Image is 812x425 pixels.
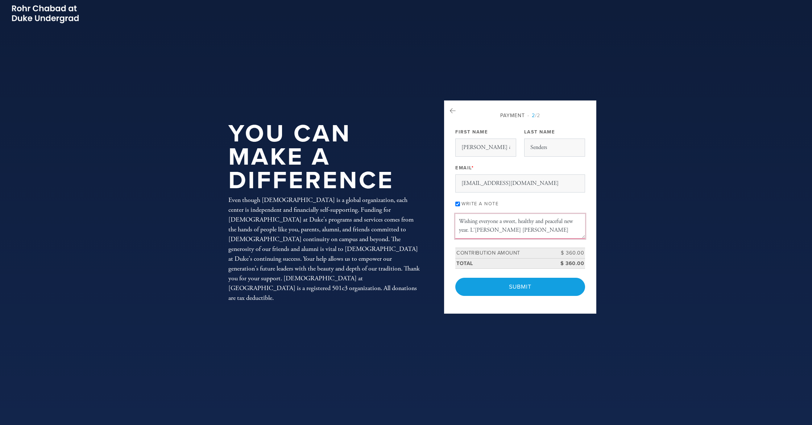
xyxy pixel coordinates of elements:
label: Last Name [524,129,555,135]
label: Email [455,165,474,171]
input: Submit [455,278,585,296]
span: /2 [527,112,540,119]
td: Contribution Amount [455,248,552,259]
div: Even though [DEMOGRAPHIC_DATA] is a global organization, each center is independent and financial... [228,195,420,303]
span: This field is required. [472,165,474,171]
td: $ 360.00 [552,258,585,269]
label: First Name [455,129,488,135]
div: Payment [455,112,585,119]
td: Total [455,258,552,269]
label: Write a note [461,201,498,207]
td: $ 360.00 [552,248,585,259]
img: Picture2_0.png [11,4,80,24]
span: 2 [532,112,535,119]
h1: You Can Make a Difference [228,122,420,193]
